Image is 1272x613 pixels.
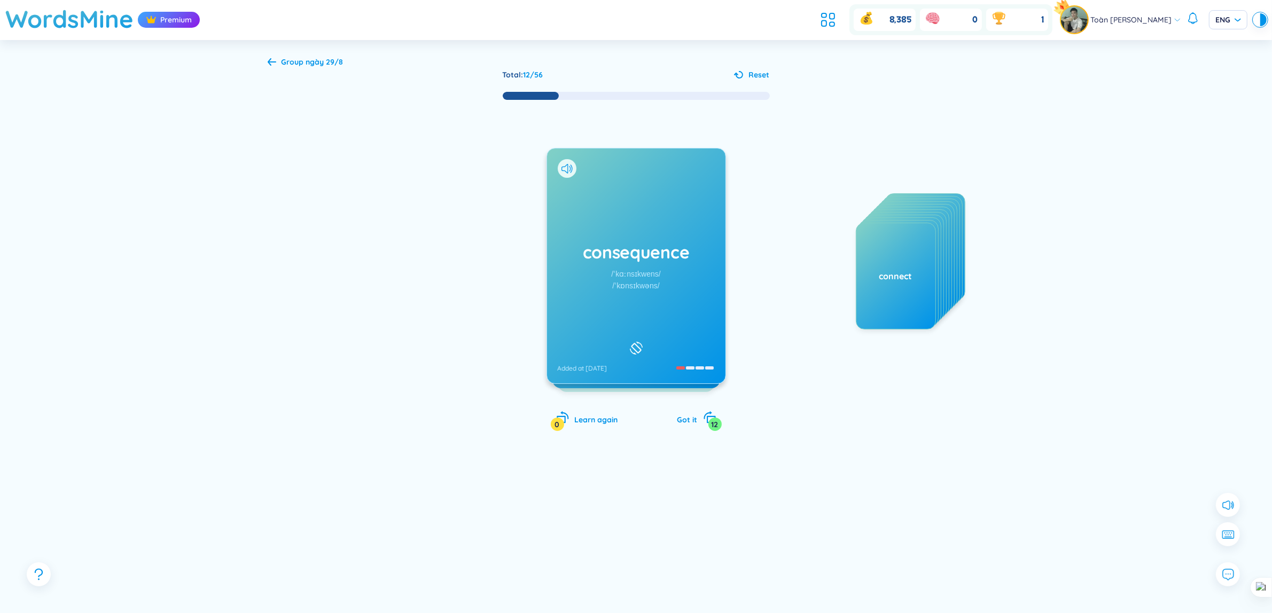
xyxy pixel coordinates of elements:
span: 8,385 [889,14,911,26]
span: Reset [749,69,770,81]
h1: consequence [558,240,715,264]
div: 12 [708,418,722,431]
span: Total : [503,70,524,80]
a: avatarpro [1061,6,1090,33]
b: ngày 29/8 [306,57,344,67]
img: crown icon [146,14,157,25]
span: Got it [677,415,698,425]
div: connect [856,270,935,282]
span: 0 [972,14,978,26]
div: Added at [DATE] [558,364,607,373]
div: /ˈkɑːnsɪkwens/ [611,268,660,280]
div: Premium [138,12,200,28]
span: Toàn [PERSON_NAME] [1090,14,1172,26]
span: rotate-left [556,411,569,424]
div: /ˈkɒnsɪkwəns/ [612,280,659,292]
span: 12 / 56 [524,70,543,80]
span: rotate-right [703,411,716,424]
div: 0 [551,418,564,431]
span: question [32,568,45,581]
button: Reset [734,69,770,81]
span: 1 [1041,14,1044,26]
button: question [27,562,51,586]
span: Group [282,57,344,67]
span: ENG [1215,14,1241,25]
a: Group ngày 29/8 [268,58,344,68]
span: Learn again [575,415,618,425]
img: avatar [1061,6,1088,33]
